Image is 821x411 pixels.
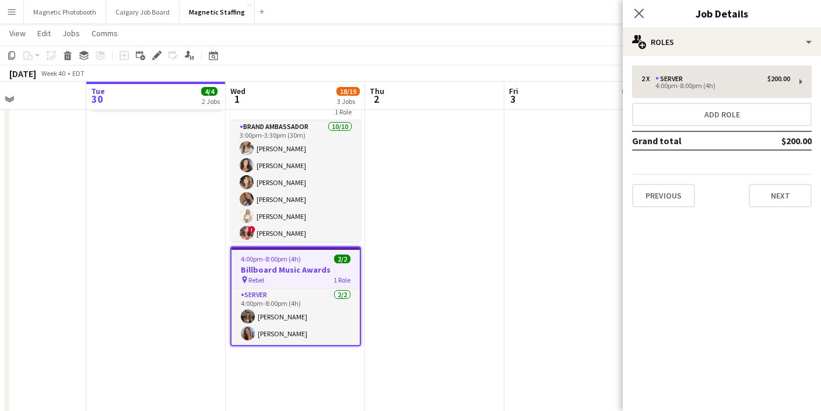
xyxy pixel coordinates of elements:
div: Roles [623,28,821,56]
div: [DATE] [9,68,36,79]
span: ! [248,226,255,233]
span: Wed [230,86,245,96]
span: Fri [509,86,518,96]
td: $200.00 [743,131,812,150]
div: $200.00 [767,75,790,83]
a: Edit [33,26,55,41]
a: Jobs [58,26,85,41]
a: View [5,26,30,41]
span: 2/2 [334,255,350,263]
span: 18/19 [336,87,360,96]
span: 1 [229,92,245,106]
button: Previous [632,184,695,207]
span: 6/6 [622,87,638,96]
td: Grand total [632,131,743,150]
app-job-card: 4:00pm-8:00pm (4h)2/2Billboard Music Awards Rebel1 RoleServer2/24:00pm-8:00pm (4h)[PERSON_NAME][P... [230,246,361,346]
span: 2 [368,92,384,106]
app-card-role: Server2/24:00pm-8:00pm (4h)[PERSON_NAME][PERSON_NAME] [231,288,360,345]
div: Server [655,75,687,83]
span: Week 40 [38,69,68,78]
span: Jobs [62,28,80,39]
span: 1 Role [334,276,350,284]
span: 3 [507,92,518,106]
button: Magnetic Photobooth [24,1,106,23]
div: EDT [72,69,85,78]
div: 2 x [641,75,655,83]
span: View [9,28,26,39]
span: Edit [37,28,51,39]
a: Comms [87,26,122,41]
button: Next [749,184,812,207]
span: Rebel [248,276,264,284]
h3: Billboard Music Awards [231,264,360,275]
span: 1 Role [335,107,352,116]
span: 30 [89,92,105,106]
div: 2 Jobs [202,97,220,106]
div: 3 Jobs [337,97,359,106]
span: 4/4 [201,87,217,96]
button: Magnetic Staffing [180,1,255,23]
h3: Job Details [623,6,821,21]
button: Add role [632,103,812,126]
app-job-card: 3:00pm-3:30pm (30m)10/10Schinlder Event Virtual Training 31741 RoleBrand Ambassador10/103:00pm-3:... [230,69,361,242]
span: Comms [92,28,118,39]
span: Thu [370,86,384,96]
button: Calgary Job Board [106,1,180,23]
app-card-role: Brand Ambassador10/103:00pm-3:30pm (30m)[PERSON_NAME][PERSON_NAME][PERSON_NAME][PERSON_NAME][PERS... [230,120,361,312]
span: 4:00pm-8:00pm (4h) [241,255,301,263]
div: 4:00pm-8:00pm (4h) [641,83,790,89]
span: Tue [91,86,105,96]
